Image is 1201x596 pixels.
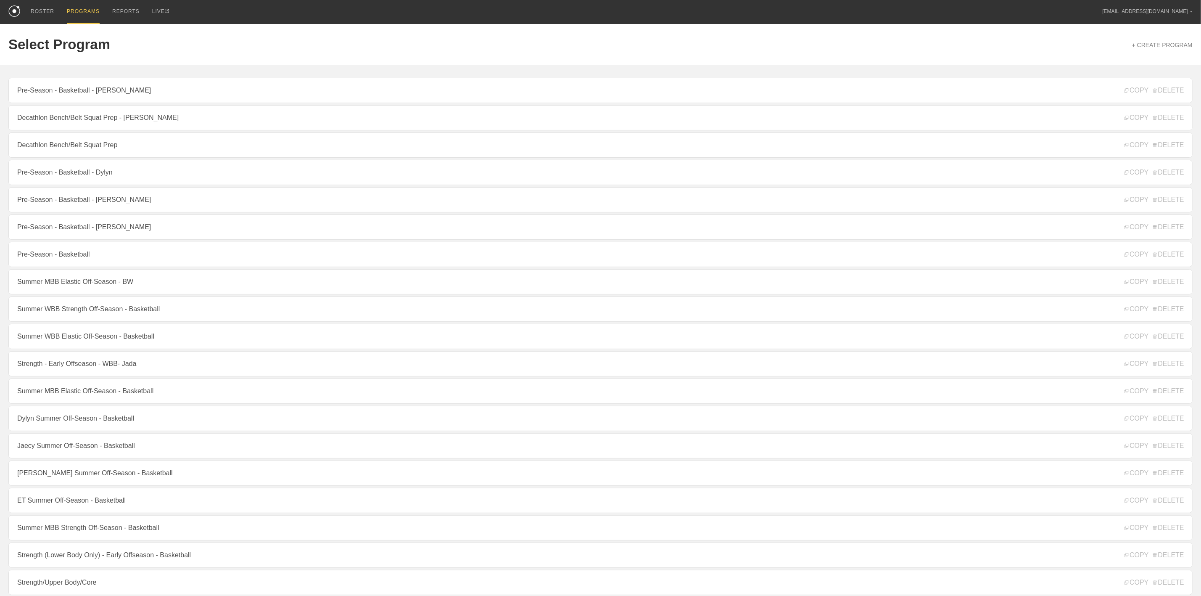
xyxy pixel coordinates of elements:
span: COPY [1124,387,1148,395]
a: Jaecy Summer Off-Season - Basketball [8,433,1193,458]
a: Summer MBB Strength Off-Season - Basketball [8,515,1193,540]
a: Pre-Season - Basketball - [PERSON_NAME] [8,187,1193,212]
a: Summer MBB Elastic Off-Season - BW [8,269,1193,294]
span: DELETE [1153,141,1184,149]
span: DELETE [1153,360,1184,368]
a: Strength - Early Offseason - WBB- Jada [8,351,1193,376]
a: Dylyn Summer Off-Season - Basketball [8,406,1193,431]
span: DELETE [1153,497,1184,504]
span: COPY [1124,333,1148,340]
span: DELETE [1153,469,1184,477]
span: DELETE [1153,387,1184,395]
a: Decathlon Bench/Belt Squat Prep - [PERSON_NAME] [8,105,1193,130]
a: Summer WBB Elastic Off-Season - Basketball [8,324,1193,349]
span: DELETE [1153,169,1184,176]
span: COPY [1124,305,1148,313]
a: Strength (Lower Body Only) - Early Offseason - Basketball [8,543,1193,568]
span: COPY [1124,579,1148,586]
a: Pre-Season - Basketball - Dylyn [8,160,1193,185]
a: Summer MBB Elastic Off-Season - Basketball [8,379,1193,404]
a: Pre-Season - Basketball [8,242,1193,267]
span: DELETE [1153,524,1184,532]
a: Pre-Season - Basketball - [PERSON_NAME] [8,215,1193,240]
span: DELETE [1153,278,1184,286]
span: COPY [1124,442,1148,450]
span: DELETE [1153,196,1184,204]
span: DELETE [1153,415,1184,422]
span: DELETE [1153,223,1184,231]
img: logo [8,5,20,17]
span: DELETE [1153,442,1184,450]
span: COPY [1124,551,1148,559]
span: COPY [1124,360,1148,368]
span: DELETE [1153,305,1184,313]
span: COPY [1124,87,1148,94]
span: COPY [1124,469,1148,477]
a: [PERSON_NAME] Summer Off-Season - Basketball [8,461,1193,486]
span: COPY [1124,141,1148,149]
a: Pre-Season - Basketball - [PERSON_NAME] [8,78,1193,103]
span: COPY [1124,114,1148,122]
span: DELETE [1153,87,1184,94]
span: COPY [1124,278,1148,286]
span: DELETE [1153,579,1184,586]
span: DELETE [1153,333,1184,340]
iframe: Chat Widget [1159,556,1201,596]
span: DELETE [1153,114,1184,122]
span: COPY [1124,497,1148,504]
span: COPY [1124,524,1148,532]
span: COPY [1124,169,1148,176]
a: Decathlon Bench/Belt Squat Prep [8,132,1193,158]
span: DELETE [1153,251,1184,258]
div: ▼ [1190,9,1193,14]
span: COPY [1124,415,1148,422]
span: COPY [1124,251,1148,258]
a: Summer WBB Strength Off-Season - Basketball [8,297,1193,322]
a: Strength/Upper Body/Core [8,570,1193,595]
span: DELETE [1153,551,1184,559]
a: ET Summer Off-Season - Basketball [8,488,1193,513]
span: COPY [1124,196,1148,204]
a: + CREATE PROGRAM [1132,42,1193,48]
span: COPY [1124,223,1148,231]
